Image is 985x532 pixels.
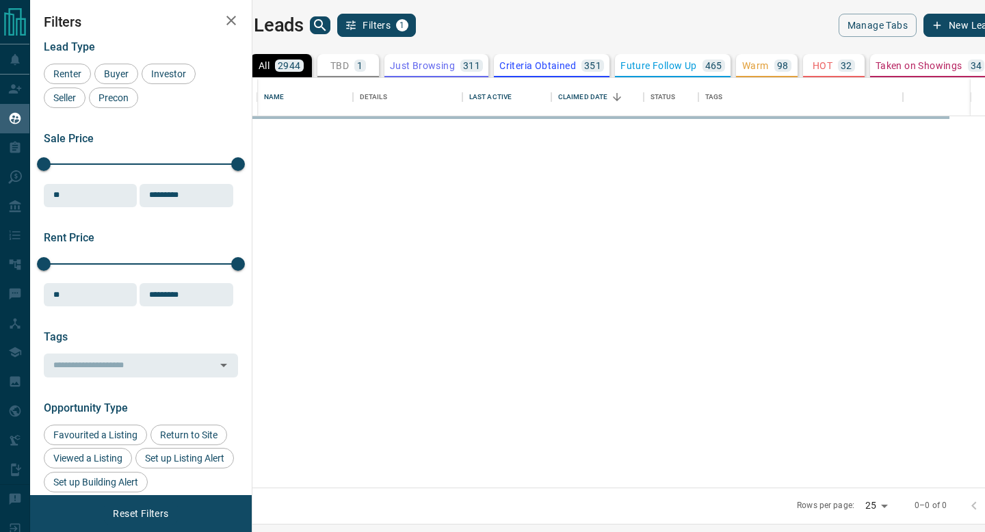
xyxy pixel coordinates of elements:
[330,61,349,70] p: TBD
[49,68,86,79] span: Renter
[104,502,177,525] button: Reset Filters
[360,78,387,116] div: Details
[89,88,138,108] div: Precon
[860,496,893,516] div: 25
[797,500,854,511] p: Rows per page:
[135,448,234,468] div: Set up Listing Alert
[44,132,94,145] span: Sale Price
[841,61,852,70] p: 32
[353,78,462,116] div: Details
[94,64,138,84] div: Buyer
[44,472,148,492] div: Set up Building Alert
[337,14,416,37] button: Filters1
[876,61,962,70] p: Taken on Showings
[462,78,551,116] div: Last Active
[94,92,133,103] span: Precon
[839,14,917,37] button: Manage Tabs
[140,453,229,464] span: Set up Listing Alert
[44,330,68,343] span: Tags
[278,61,301,70] p: 2944
[225,14,304,36] h1: My Leads
[607,88,627,107] button: Sort
[44,64,91,84] div: Renter
[310,16,330,34] button: search button
[44,14,238,30] h2: Filters
[44,401,128,414] span: Opportunity Type
[463,61,480,70] p: 311
[49,429,142,440] span: Favourited a Listing
[813,61,832,70] p: HOT
[584,61,601,70] p: 351
[146,68,191,79] span: Investor
[150,425,227,445] div: Return to Site
[499,61,576,70] p: Criteria Obtained
[214,356,233,375] button: Open
[915,500,947,511] p: 0–0 of 0
[620,61,696,70] p: Future Follow Up
[44,425,147,445] div: Favourited a Listing
[99,68,133,79] span: Buyer
[971,61,982,70] p: 34
[44,448,132,468] div: Viewed a Listing
[257,78,353,116] div: Name
[551,78,644,116] div: Claimed Date
[644,78,698,116] div: Status
[264,78,285,116] div: Name
[698,78,904,116] div: Tags
[651,78,676,116] div: Status
[469,78,512,116] div: Last Active
[44,231,94,244] span: Rent Price
[397,21,407,30] span: 1
[705,78,723,116] div: Tags
[777,61,789,70] p: 98
[49,92,81,103] span: Seller
[44,88,86,108] div: Seller
[142,64,196,84] div: Investor
[155,429,222,440] span: Return to Site
[44,40,95,53] span: Lead Type
[705,61,722,70] p: 465
[49,453,127,464] span: Viewed a Listing
[357,61,363,70] p: 1
[259,61,270,70] p: All
[390,61,455,70] p: Just Browsing
[49,477,143,488] span: Set up Building Alert
[742,61,769,70] p: Warm
[558,78,608,116] div: Claimed Date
